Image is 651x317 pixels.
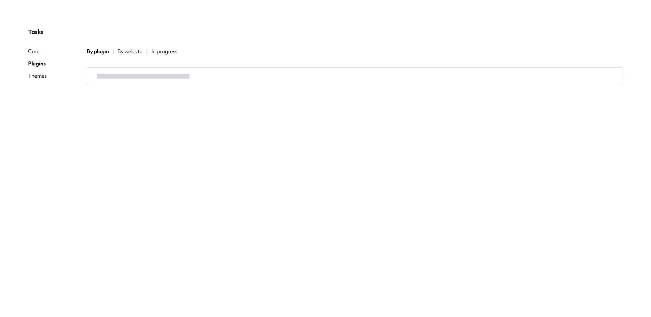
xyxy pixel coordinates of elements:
[146,48,148,55] span: |
[28,60,47,67] div: Plugins
[28,72,47,79] div: Themes
[28,28,623,35] p: Tasks
[87,48,109,55] span: By plugin
[151,48,177,55] span: In progress
[112,48,114,55] span: |
[118,48,143,55] span: By website
[28,48,47,55] div: Core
